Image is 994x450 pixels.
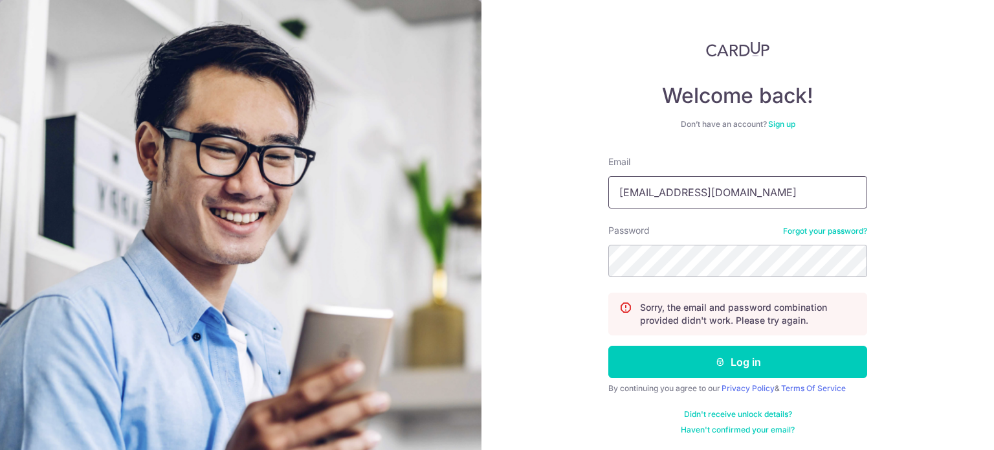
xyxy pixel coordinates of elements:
button: Log in [608,346,867,378]
input: Enter your Email [608,176,867,208]
div: Don’t have an account? [608,119,867,129]
p: Sorry, the email and password combination provided didn't work. Please try again. [640,301,856,327]
div: By continuing you agree to our & [608,383,867,394]
a: Sign up [768,119,795,129]
a: Didn't receive unlock details? [684,409,792,420]
a: Privacy Policy [722,383,775,393]
a: Terms Of Service [781,383,846,393]
h4: Welcome back! [608,83,867,109]
a: Haven't confirmed your email? [681,425,795,435]
a: Forgot your password? [783,226,867,236]
label: Password [608,224,650,237]
img: CardUp Logo [706,41,769,57]
label: Email [608,155,630,168]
